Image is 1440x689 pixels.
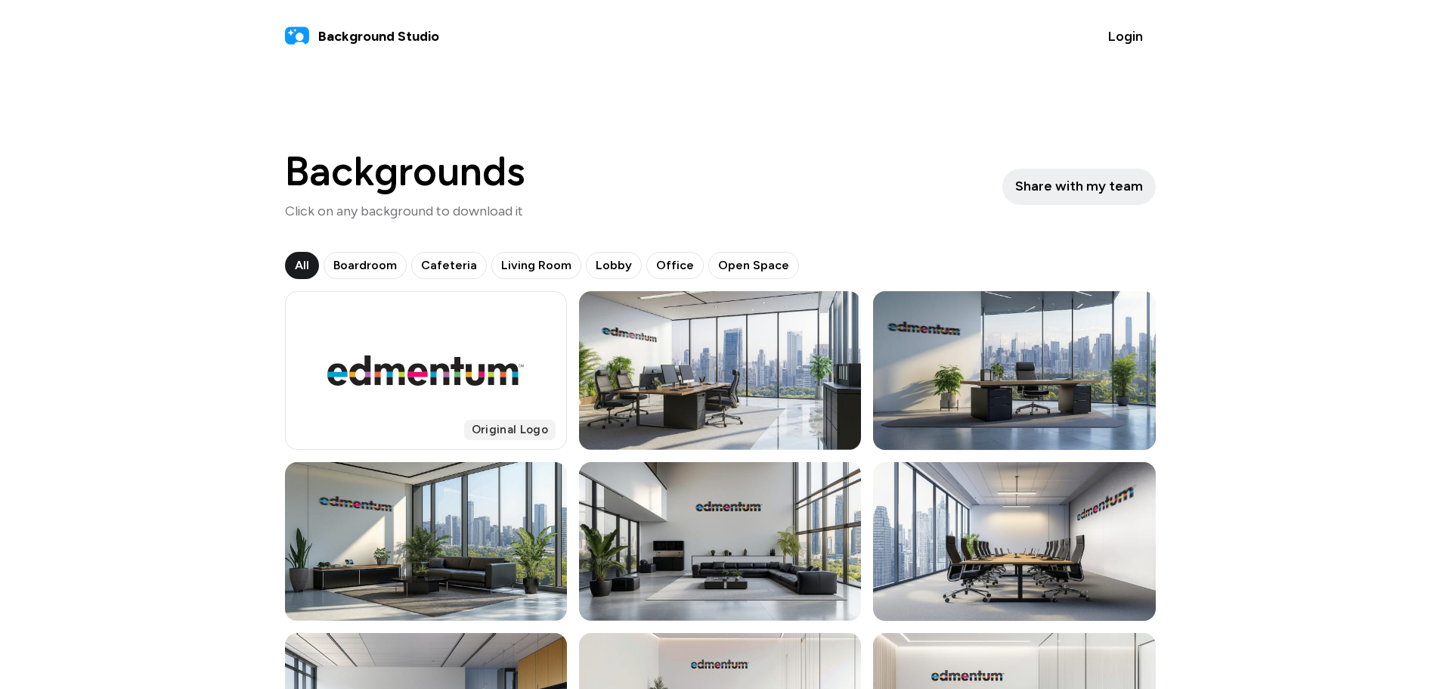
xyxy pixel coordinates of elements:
[285,201,525,222] p: Click on any background to download it
[656,256,694,275] span: Office
[318,26,439,47] span: Background Studio
[596,256,632,275] span: Lobby
[327,355,524,385] img: Project logo
[285,252,319,279] button: All
[411,252,487,279] button: Cafeteria
[708,252,799,279] button: Open Space
[501,256,571,275] span: Living Room
[1015,176,1143,197] span: Share with my team
[1108,26,1143,47] span: Login
[324,252,407,279] button: Boardroom
[646,252,704,279] button: Office
[285,151,525,192] h1: Backgrounds
[421,256,477,275] span: Cafeteria
[464,420,556,440] span: Original Logo
[586,252,642,279] button: Lobby
[285,24,439,48] a: Background Studio
[295,256,309,275] span: All
[285,24,309,48] img: logo
[718,256,789,275] span: Open Space
[1095,18,1156,54] button: Login
[1002,169,1156,205] button: Share with my team
[333,256,397,275] span: Boardroom
[491,252,581,279] button: Living Room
